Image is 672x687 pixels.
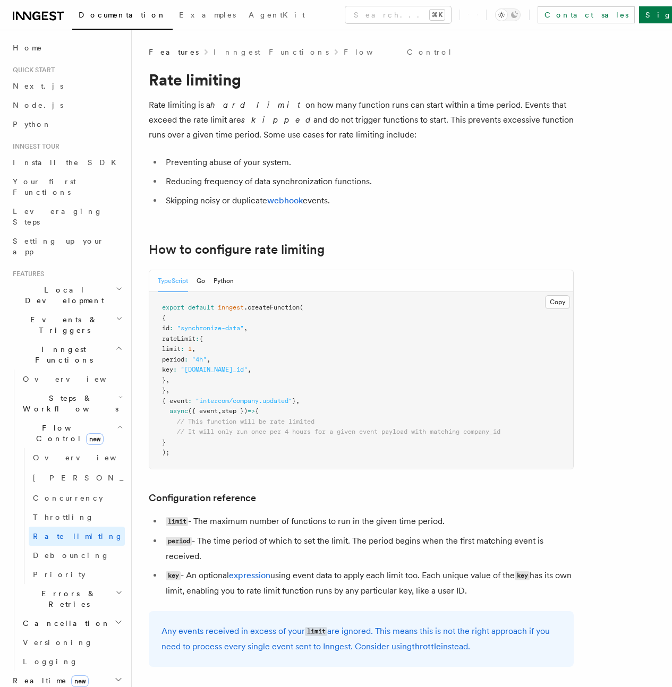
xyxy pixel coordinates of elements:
code: period [166,537,192,546]
div: Inngest Functions [8,370,125,671]
button: Errors & Retries [19,584,125,614]
span: Local Development [8,285,116,306]
li: Skipping noisy or duplicate events. [163,193,574,208]
span: Flow Control [19,423,117,444]
span: Errors & Retries [19,588,115,609]
span: Features [8,270,44,278]
button: Inngest Functions [8,340,125,370]
button: Steps & Workflows [19,389,125,418]
span: Documentation [79,11,166,19]
a: Versioning [19,633,125,652]
span: , [248,366,251,373]
li: - The time period of which to set the limit. The period begins when the first matching event is r... [163,534,574,564]
a: Overview [29,448,125,467]
span: export [162,304,184,311]
span: Priority [33,570,86,579]
button: Toggle dark mode [495,8,521,21]
span: rateLimit [162,335,195,342]
span: Throttling [33,513,94,521]
a: Configuration reference [149,491,256,505]
span: Leveraging Steps [13,207,103,226]
button: Flow Controlnew [19,418,125,448]
span: Debouncing [33,551,109,560]
span: Home [13,42,42,53]
span: ( [300,304,303,311]
a: Next.js [8,76,125,96]
span: Quick start [8,66,55,74]
span: period [162,356,184,363]
span: Overview [23,375,132,383]
span: "[DOMAIN_NAME]_id" [181,366,248,373]
span: , [218,407,222,415]
span: , [192,345,195,353]
a: Documentation [72,3,173,30]
h1: Rate limiting [149,70,574,89]
span: Setting up your app [13,237,104,256]
button: TypeScript [158,270,188,292]
span: key [162,366,173,373]
span: } [162,387,166,394]
span: async [169,407,188,415]
span: } [292,397,296,405]
span: "4h" [192,356,207,363]
button: Go [197,270,205,292]
a: Flow Control [344,47,453,57]
button: Python [214,270,234,292]
a: Install the SDK [8,153,125,172]
button: Events & Triggers [8,310,125,340]
span: "synchronize-data" [177,324,244,332]
a: [PERSON_NAME] [29,467,125,488]
span: Examples [179,11,236,19]
p: Any events received in excess of your are ignored. This means this is not the right approach if y... [161,624,561,654]
a: Your first Functions [8,172,125,202]
span: Versioning [23,638,93,647]
span: Features [149,47,199,57]
a: Overview [19,370,125,389]
a: Examples [173,3,242,29]
span: Logging [23,657,78,666]
span: : [188,397,192,405]
span: => [248,407,255,415]
span: , [166,376,169,384]
span: Python [13,120,52,128]
span: { [162,314,166,322]
button: Search...⌘K [345,6,451,23]
span: "intercom/company.updated" [195,397,292,405]
span: Rate limiting [33,532,123,540]
span: : [195,335,199,342]
span: : [173,366,177,373]
span: limit [162,345,181,353]
span: AgentKit [249,11,305,19]
span: , [244,324,248,332]
li: - The maximum number of functions to run in the given time period. [163,514,574,529]
div: Flow Controlnew [19,448,125,584]
span: new [71,675,89,687]
em: skipped [241,115,313,125]
a: Inngest Functions [214,47,329,57]
span: // This function will be rate limited [177,418,314,425]
span: { [255,407,259,415]
span: Steps & Workflows [19,393,118,414]
span: step }) [222,407,248,415]
kbd: ⌘K [430,10,445,20]
span: : [181,345,184,353]
a: Debouncing [29,546,125,565]
span: } [162,376,166,384]
span: ({ event [188,407,218,415]
span: // It will only run once per 4 hours for a given event payload with matching company_id [177,428,500,435]
span: .createFunction [244,304,300,311]
span: new [86,433,104,445]
span: Install the SDK [13,158,123,167]
span: 1 [188,345,192,353]
a: Leveraging Steps [8,202,125,231]
a: Contact sales [538,6,635,23]
a: expression [229,570,270,580]
li: Preventing abuse of your system. [163,155,574,170]
span: Realtime [8,675,89,686]
span: : [169,324,173,332]
span: inngest [218,304,244,311]
span: Overview [33,453,142,462]
span: Cancellation [19,618,110,629]
span: default [188,304,214,311]
span: ); [162,449,169,456]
